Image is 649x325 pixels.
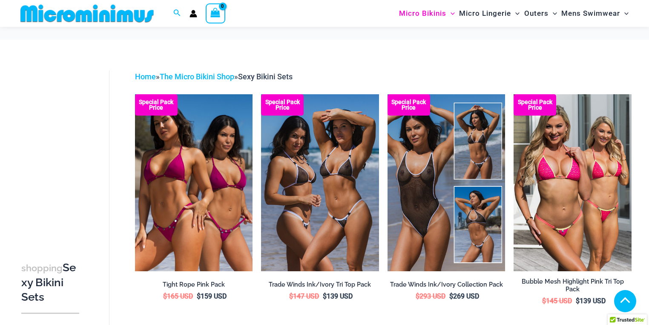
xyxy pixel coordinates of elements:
[323,292,353,300] bdi: 139 USD
[514,94,632,271] a: Tri Top Pack F Tri Top Pack BTri Top Pack B
[135,94,253,271] a: Collection Pack F Collection Pack B (3)Collection Pack B (3)
[21,261,79,304] h3: Sexy Bikini Sets
[457,3,522,24] a: Micro LingerieMenu ToggleMenu Toggle
[388,281,505,289] h2: Trade Winds Ink/Ivory Collection Pack
[323,292,327,300] span: $
[514,278,632,293] h2: Bubble Mesh Highlight Pink Tri Top Pack
[559,3,631,24] a: Mens SwimwearMenu ToggleMenu Toggle
[289,292,293,300] span: $
[163,292,167,300] span: $
[416,292,419,300] span: $
[238,72,293,81] span: Sexy Bikini Sets
[261,281,379,289] h2: Trade Winds Ink/Ivory Tri Top Pack
[449,292,479,300] bdi: 269 USD
[620,3,629,24] span: Menu Toggle
[542,297,572,305] bdi: 145 USD
[548,3,557,24] span: Menu Toggle
[21,263,63,273] span: shopping
[446,3,455,24] span: Menu Toggle
[576,297,606,305] bdi: 139 USD
[399,3,446,24] span: Micro Bikinis
[135,281,253,289] h2: Tight Rope Pink Pack
[511,3,520,24] span: Menu Toggle
[135,72,293,81] span: » »
[388,99,430,110] b: Special Pack Price
[514,94,632,271] img: Tri Top Pack F
[449,292,453,300] span: $
[514,278,632,297] a: Bubble Mesh Highlight Pink Tri Top Pack
[261,99,304,110] b: Special Pack Price
[17,4,157,23] img: MM SHOP LOGO FLAT
[160,72,234,81] a: The Micro Bikini Shop
[135,94,253,271] img: Collection Pack F
[190,10,197,17] a: Account icon link
[397,3,457,24] a: Micro BikinisMenu ToggleMenu Toggle
[522,3,559,24] a: OutersMenu ToggleMenu Toggle
[206,3,225,23] a: View Shopping Cart, empty
[388,94,505,271] a: Collection Pack Collection Pack b (1)Collection Pack b (1)
[561,3,620,24] span: Mens Swimwear
[197,292,227,300] bdi: 159 USD
[173,8,181,19] a: Search icon link
[135,281,253,292] a: Tight Rope Pink Pack
[261,94,379,271] a: Top Bum Pack Top Bum Pack bTop Bum Pack b
[459,3,511,24] span: Micro Lingerie
[261,94,379,271] img: Top Bum Pack
[388,281,505,292] a: Trade Winds Ink/Ivory Collection Pack
[514,99,556,110] b: Special Pack Price
[261,281,379,292] a: Trade Winds Ink/Ivory Tri Top Pack
[388,94,505,271] img: Collection Pack
[197,292,201,300] span: $
[542,297,546,305] span: $
[576,297,580,305] span: $
[396,1,632,26] nav: Site Navigation
[524,3,548,24] span: Outers
[135,72,156,81] a: Home
[163,292,193,300] bdi: 165 USD
[135,99,178,110] b: Special Pack Price
[289,292,319,300] bdi: 147 USD
[21,64,98,234] iframe: TrustedSite Certified
[416,292,445,300] bdi: 293 USD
